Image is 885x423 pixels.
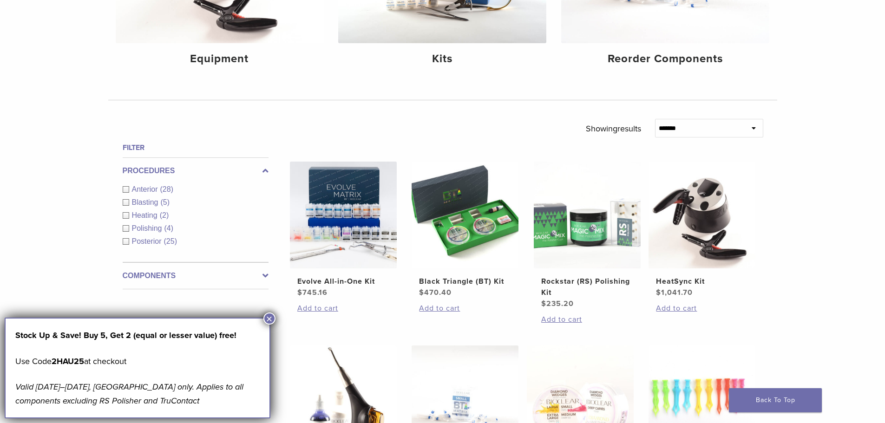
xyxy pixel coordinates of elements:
[15,382,243,406] em: Valid [DATE]–[DATE], [GEOGRAPHIC_DATA] only. Applies to all components excluding RS Polisher and ...
[132,185,160,193] span: Anterior
[534,162,641,268] img: Rockstar (RS) Polishing Kit
[132,211,160,219] span: Heating
[656,276,748,287] h2: HeatSync Kit
[164,237,177,245] span: (25)
[160,185,173,193] span: (28)
[419,288,452,297] bdi: 470.40
[541,314,633,325] a: Add to cart: “Rockstar (RS) Polishing Kit”
[412,162,518,268] img: Black Triangle (BT) Kit
[52,356,84,366] strong: 2HAU25
[297,303,389,314] a: Add to cart: “Evolve All-in-One Kit”
[132,224,164,232] span: Polishing
[132,237,164,245] span: Posterior
[419,288,424,297] span: $
[656,303,748,314] a: Add to cart: “HeatSync Kit”
[541,276,633,298] h2: Rockstar (RS) Polishing Kit
[164,224,173,232] span: (4)
[411,162,519,298] a: Black Triangle (BT) KitBlack Triangle (BT) Kit $470.40
[649,162,755,268] img: HeatSync Kit
[297,276,389,287] h2: Evolve All-in-One Kit
[586,119,641,138] p: Showing results
[656,288,661,297] span: $
[648,162,756,298] a: HeatSync KitHeatSync Kit $1,041.70
[15,330,236,340] strong: Stock Up & Save! Buy 5, Get 2 (equal or lesser value) free!
[419,276,511,287] h2: Black Triangle (BT) Kit
[569,51,762,67] h4: Reorder Components
[123,270,269,281] label: Components
[123,142,269,153] h4: Filter
[160,211,169,219] span: (2)
[419,303,511,314] a: Add to cart: “Black Triangle (BT) Kit”
[160,198,170,206] span: (5)
[289,162,398,298] a: Evolve All-in-One KitEvolve All-in-One Kit $745.16
[729,388,822,412] a: Back To Top
[15,354,260,368] p: Use Code at checkout
[290,162,397,268] img: Evolve All-in-One Kit
[263,312,275,325] button: Close
[346,51,539,67] h4: Kits
[123,165,269,176] label: Procedures
[297,288,328,297] bdi: 745.16
[656,288,693,297] bdi: 1,041.70
[132,198,161,206] span: Blasting
[541,299,574,308] bdi: 235.20
[297,288,302,297] span: $
[533,162,642,309] a: Rockstar (RS) Polishing KitRockstar (RS) Polishing Kit $235.20
[541,299,546,308] span: $
[123,51,316,67] h4: Equipment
